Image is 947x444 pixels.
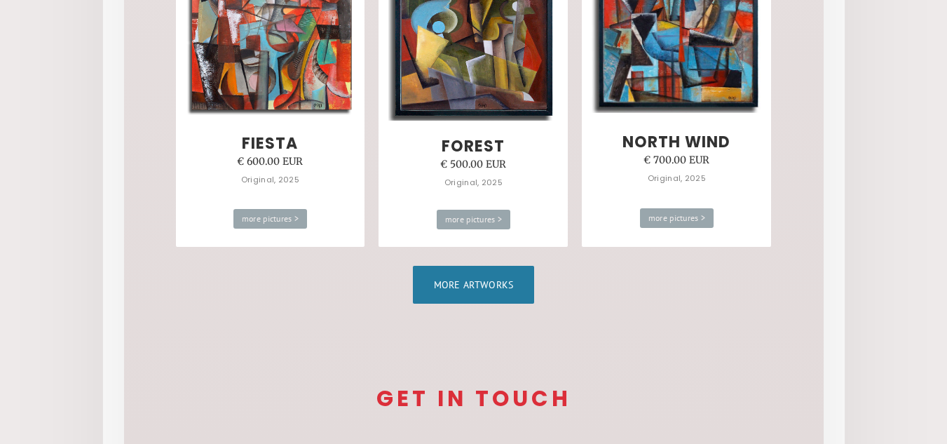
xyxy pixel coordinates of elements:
[640,208,714,228] div: more pictures >
[440,155,507,173] div: € 500.00 EUR
[413,266,535,304] a: More artworks
[648,169,706,187] div: Original, 2025
[233,209,308,229] div: more pictures >
[242,135,298,152] h4: fiesta
[241,170,299,189] div: Original, 2025
[237,152,304,170] div: € 600.00 EUR
[169,388,779,410] h3: Get in touch
[622,134,730,151] h4: north wind
[444,173,503,191] div: Original, 2025
[643,151,710,169] div: € 700.00 EUR
[437,210,511,229] div: more pictures >
[442,138,505,155] h4: forest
